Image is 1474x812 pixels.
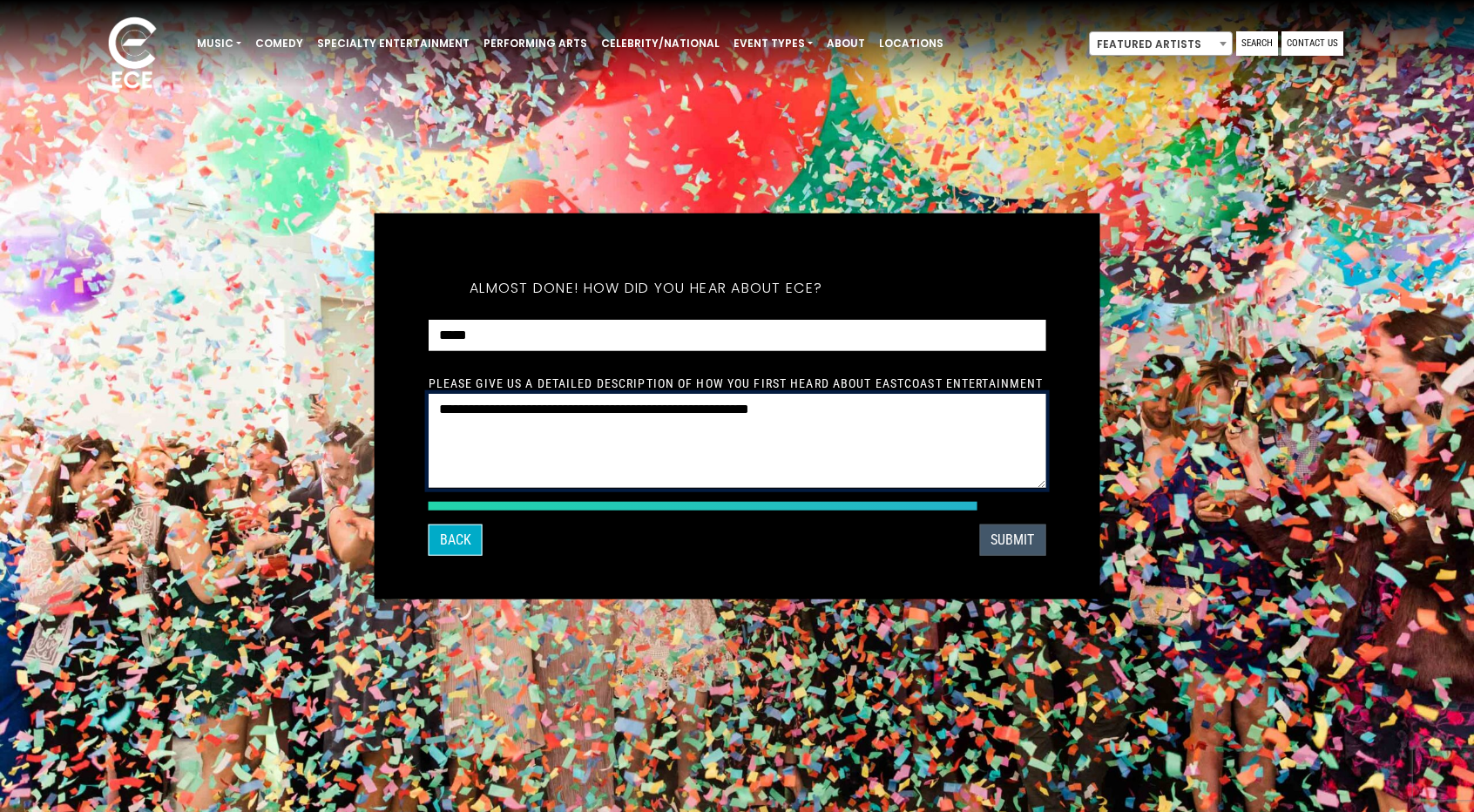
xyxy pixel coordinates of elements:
[477,29,594,58] a: Performing Arts
[429,375,1044,390] label: Please give us a detailed description of how you first heard about EastCoast Entertainment
[1090,32,1232,57] span: Featured Artists
[1236,31,1278,56] a: Search
[727,29,820,58] a: Event Types
[89,12,176,97] img: ece_new_logo_whitev2-1.png
[429,257,864,320] h5: Almost done! How did you hear about ECE?
[872,29,950,58] a: Locations
[310,29,477,58] a: Specialty Entertainment
[979,524,1045,555] button: SUBMIT
[429,320,1046,352] select: How did you hear about ECE
[1281,31,1343,56] a: Contact Us
[594,29,727,58] a: Celebrity/National
[820,29,872,58] a: About
[248,29,310,58] a: Comedy
[429,524,483,555] button: Back
[190,29,248,58] a: Music
[1089,31,1233,56] span: Featured Artists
